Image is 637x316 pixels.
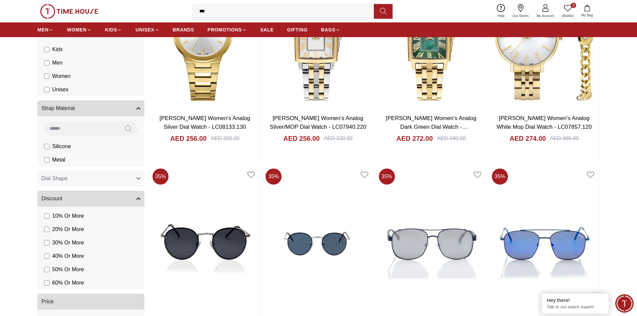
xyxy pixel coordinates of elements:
h4: AED 272.00 [397,134,433,143]
span: Strap Material [41,104,75,112]
a: KIDS [105,24,122,36]
span: My Account [534,13,557,18]
span: Our Stores [510,13,531,18]
span: KIDS [105,26,117,33]
a: GIFTING [287,24,308,36]
input: Metal [44,157,49,163]
span: My Bag [579,13,596,18]
h4: AED 256.00 [170,134,207,143]
img: ... [40,4,98,19]
div: Hey there! [547,297,604,304]
button: My Bag [577,3,597,19]
span: Unisex [52,86,69,94]
span: Silicone [52,142,71,150]
span: Metal [52,156,65,164]
div: AED 320.00 [324,134,352,142]
a: [PERSON_NAME] Women's Analog Silver/MOP Dial Watch - LC07940.220 [270,115,366,130]
span: Price [41,298,54,306]
input: 50% Or More [44,267,49,272]
span: Women [52,72,71,80]
span: 0 [571,3,576,8]
h4: AED 274.00 [510,134,546,143]
h4: AED 256.00 [283,134,320,143]
a: 0Wishlist [558,3,577,20]
span: 40 % Or More [52,252,84,260]
a: BRANDS [173,24,194,36]
span: Kids [52,45,63,54]
span: UNISEX [135,26,154,33]
input: 40% Or More [44,253,49,259]
button: Price [37,294,144,310]
input: 30% Or More [44,240,49,245]
a: [PERSON_NAME] Women's Analog Dark Green Dial Watch - LC07940.170 [386,115,476,138]
span: 10 % Or More [52,212,84,220]
input: Unisex [44,87,49,92]
span: Help [495,13,507,18]
span: 35 % [379,169,395,185]
span: SALE [260,26,274,33]
a: WOMEN [67,24,92,36]
div: AED 365.00 [550,134,579,142]
button: Strap Material [37,100,144,116]
span: 35 % [266,169,282,185]
a: MEN [37,24,54,36]
a: UNISEX [135,24,159,36]
a: BAGS [321,24,340,36]
span: MEN [37,26,48,33]
input: Women [44,74,49,79]
div: AED 340.00 [437,134,465,142]
span: 20 % Or More [52,225,84,233]
span: BRANDS [173,26,194,33]
input: Silicone [44,144,49,149]
span: Men [52,59,63,67]
span: Discount [41,195,62,203]
button: Dial Shape [37,171,144,187]
a: SALE [260,24,274,36]
input: 10% Or More [44,213,49,219]
div: AED 320.00 [211,134,239,142]
span: GIFTING [287,26,308,33]
span: WOMEN [67,26,87,33]
span: PROMOTIONS [208,26,242,33]
span: 50 % Or More [52,266,84,274]
input: 20% Or More [44,227,49,232]
span: 30 % Or More [52,239,84,247]
a: Our Stores [509,3,533,20]
span: 35 % [152,169,169,185]
span: 35 % [492,169,508,185]
span: Wishlist [559,13,576,18]
input: 60% Or More [44,280,49,286]
span: Dial Shape [41,175,68,183]
span: BAGS [321,26,335,33]
a: [PERSON_NAME] Women's Analog White Mop Dial Watch - LC07857.120 [497,115,592,130]
button: Discount [37,191,144,207]
input: Kids [44,47,49,52]
input: Men [44,60,49,66]
p: Talk to our watch expert! [547,304,604,310]
a: [PERSON_NAME] Women's Analog Silver Dial Watch - LC08133.130 [160,115,250,130]
span: 60 % Or More [52,279,84,287]
a: Help [494,3,509,20]
div: Chat Widget [615,294,634,313]
a: PROMOTIONS [208,24,247,36]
